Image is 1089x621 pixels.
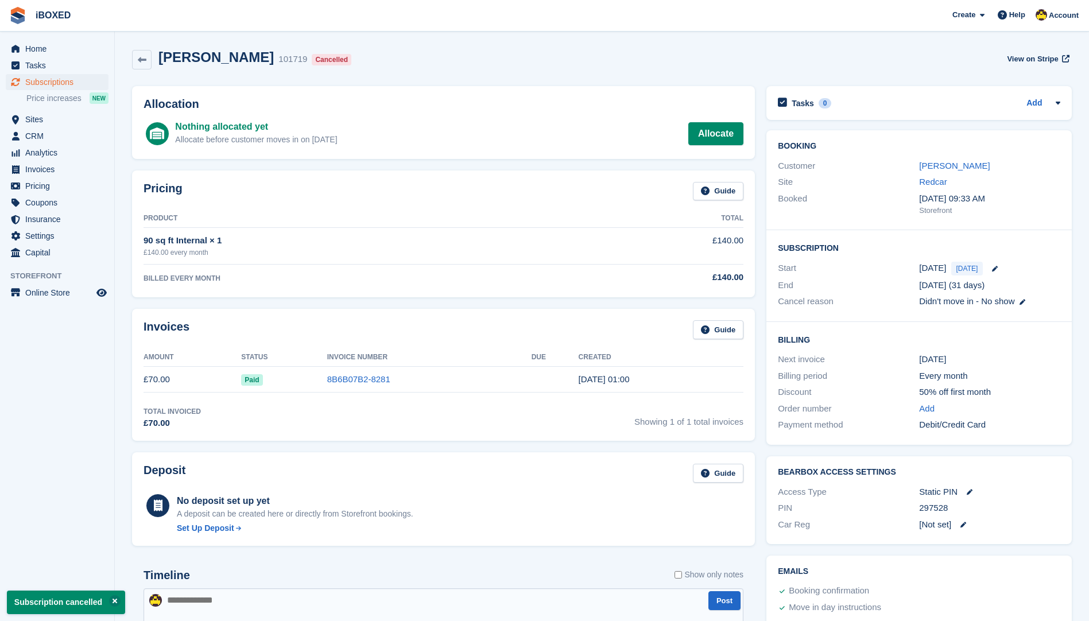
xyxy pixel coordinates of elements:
img: stora-icon-8386f47178a22dfd0bd8f6a31ec36ba5ce8667c1dd55bd0f319d3a0aa187defe.svg [9,7,26,24]
a: menu [6,145,108,161]
a: menu [6,244,108,261]
div: Every month [919,370,1060,383]
a: Preview store [95,286,108,300]
span: Home [25,41,94,57]
span: Capital [25,244,94,261]
span: Tasks [25,57,94,73]
span: Insurance [25,211,94,227]
div: Debit/Credit Card [919,418,1060,432]
span: Analytics [25,145,94,161]
h2: Emails [778,567,1060,576]
a: [PERSON_NAME] [919,161,990,170]
div: £140.00 every month [144,247,573,258]
a: menu [6,57,108,73]
th: Created [579,348,744,367]
span: View on Stripe [1007,53,1058,65]
a: Price increases NEW [26,92,108,104]
th: Invoice Number [327,348,532,367]
a: 8B6B07B2-8281 [327,374,390,384]
span: Pricing [25,178,94,194]
div: Cancel reason [778,295,919,308]
span: Online Store [25,285,94,301]
span: Settings [25,228,94,244]
div: Booked [778,192,919,216]
td: £140.00 [573,228,744,264]
a: Guide [693,320,743,339]
a: menu [6,228,108,244]
span: Coupons [25,195,94,211]
img: Katie Brown [1036,9,1047,21]
h2: Pricing [144,182,183,201]
span: Sites [25,111,94,127]
time: 2025-08-22 00:00:41 UTC [579,374,630,384]
h2: Booking [778,142,1060,151]
div: Set Up Deposit [177,522,234,534]
div: 101719 [278,53,307,66]
h2: Deposit [144,464,185,483]
h2: [PERSON_NAME] [158,49,274,65]
a: menu [6,41,108,57]
a: Add [919,402,935,416]
a: menu [6,285,108,301]
a: iBOXED [31,6,75,25]
div: Static PIN [919,486,1060,499]
div: BILLED EVERY MONTH [144,273,573,284]
div: No deposit set up yet [177,494,413,508]
div: Car Reg [778,518,919,531]
td: £70.00 [144,367,241,393]
div: 297528 [919,502,1060,515]
div: Discount [778,386,919,399]
a: View on Stripe [1002,49,1072,68]
a: Guide [693,182,743,201]
div: Next invoice [778,353,919,366]
a: menu [6,111,108,127]
h2: Tasks [792,98,814,108]
div: Nothing allocated yet [175,120,337,134]
input: Show only notes [675,569,682,581]
a: Allocate [688,122,743,145]
div: 50% off first month [919,386,1060,399]
div: Allocate before customer moves in on [DATE] [175,134,337,146]
p: Subscription cancelled [7,591,125,614]
div: [DATE] 09:33 AM [919,192,1060,205]
h2: Invoices [144,320,189,339]
time: 2025-08-22 00:00:00 UTC [919,262,946,275]
a: Guide [693,464,743,483]
div: 90 sq ft Internal × 1 [144,234,573,247]
div: End [778,279,919,292]
th: Status [241,348,327,367]
div: £140.00 [573,271,744,284]
div: PIN [778,502,919,515]
div: Payment method [778,418,919,432]
div: Customer [778,160,919,173]
a: menu [6,74,108,90]
span: Didn't move in - No show [919,296,1014,306]
p: A deposit can be created here or directly from Storefront bookings. [177,508,413,520]
div: Storefront [919,205,1060,216]
div: Cancelled [312,54,351,65]
a: menu [6,211,108,227]
span: CRM [25,128,94,144]
th: Amount [144,348,241,367]
h2: Timeline [144,569,190,582]
span: Account [1049,10,1079,21]
span: Paid [241,374,262,386]
span: [DATE] [951,262,983,275]
a: Set Up Deposit [177,522,413,534]
div: Access Type [778,486,919,499]
h2: Allocation [144,98,743,111]
h2: BearBox Access Settings [778,468,1060,477]
span: Invoices [25,161,94,177]
th: Due [532,348,579,367]
h2: Billing [778,333,1060,345]
div: [Not set] [919,518,1060,531]
span: Help [1009,9,1025,21]
div: Total Invoiced [144,406,201,417]
button: Post [708,591,741,610]
a: menu [6,195,108,211]
a: Redcar [919,177,947,187]
div: 0 [819,98,832,108]
th: Total [573,209,744,228]
div: £70.00 [144,417,201,430]
div: Billing period [778,370,919,383]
